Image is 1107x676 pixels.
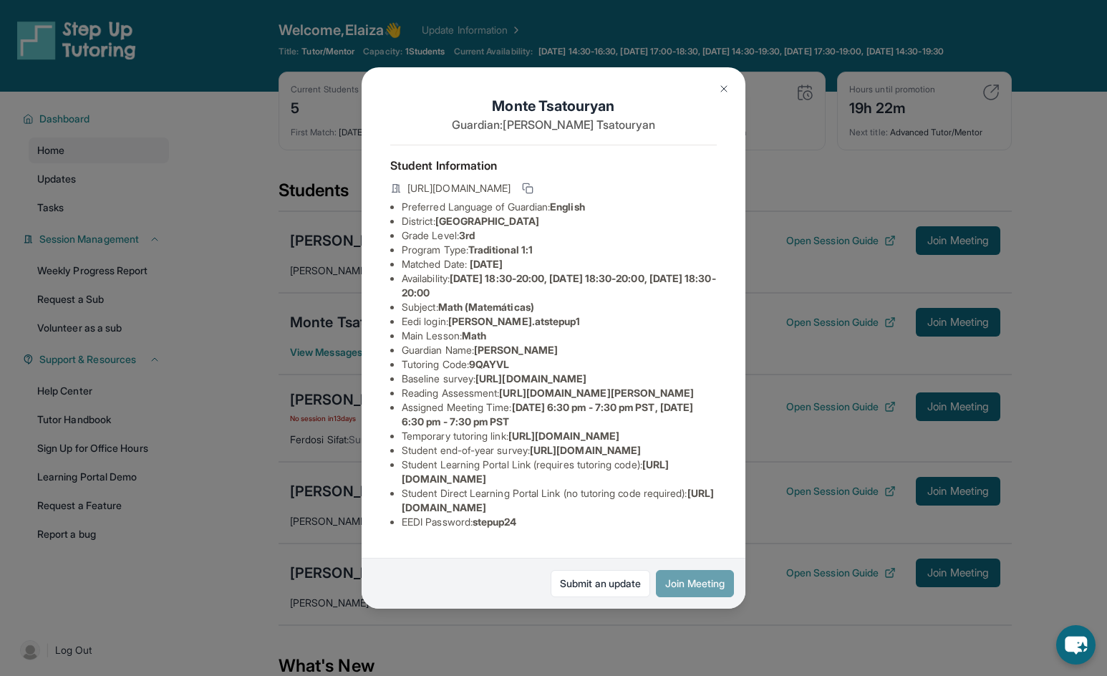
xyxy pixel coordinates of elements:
[402,257,717,271] li: Matched Date:
[402,357,717,372] li: Tutoring Code :
[402,228,717,243] li: Grade Level:
[402,343,717,357] li: Guardian Name :
[551,570,650,597] a: Submit an update
[550,201,585,213] span: English
[402,214,717,228] li: District:
[459,229,475,241] span: 3rd
[474,344,558,356] span: [PERSON_NAME]
[469,358,509,370] span: 9QAYVL
[402,401,693,428] span: [DATE] 6:30 pm - 7:30 pm PST, [DATE] 6:30 pm - 7:30 pm PST
[402,300,717,314] li: Subject :
[468,243,533,256] span: Traditional 1:1
[402,372,717,386] li: Baseline survey :
[438,301,534,313] span: Math (Matemáticas)
[402,271,717,300] li: Availability:
[499,387,694,399] span: [URL][DOMAIN_NAME][PERSON_NAME]
[519,180,536,197] button: Copy link
[402,400,717,429] li: Assigned Meeting Time :
[530,444,641,456] span: [URL][DOMAIN_NAME]
[470,258,503,270] span: [DATE]
[402,386,717,400] li: Reading Assessment :
[656,570,734,597] button: Join Meeting
[402,515,717,529] li: EEDI Password :
[402,243,717,257] li: Program Type:
[402,272,716,299] span: [DATE] 18:30-20:00, [DATE] 18:30-20:00, [DATE] 18:30-20:00
[435,215,539,227] span: [GEOGRAPHIC_DATA]
[1056,625,1096,665] button: chat-button
[390,116,717,133] p: Guardian: [PERSON_NAME] Tsatouryan
[448,315,581,327] span: [PERSON_NAME].atstepup1
[402,314,717,329] li: Eedi login :
[473,516,517,528] span: stepup24
[718,83,730,95] img: Close Icon
[402,429,717,443] li: Temporary tutoring link :
[402,486,717,515] li: Student Direct Learning Portal Link (no tutoring code required) :
[475,372,586,385] span: [URL][DOMAIN_NAME]
[402,200,717,214] li: Preferred Language of Guardian:
[390,96,717,116] h1: Monte Tsatouryan
[402,443,717,458] li: Student end-of-year survey :
[462,329,486,342] span: Math
[390,157,717,174] h4: Student Information
[508,430,619,442] span: [URL][DOMAIN_NAME]
[402,458,717,486] li: Student Learning Portal Link (requires tutoring code) :
[402,329,717,343] li: Main Lesson :
[407,181,511,195] span: [URL][DOMAIN_NAME]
